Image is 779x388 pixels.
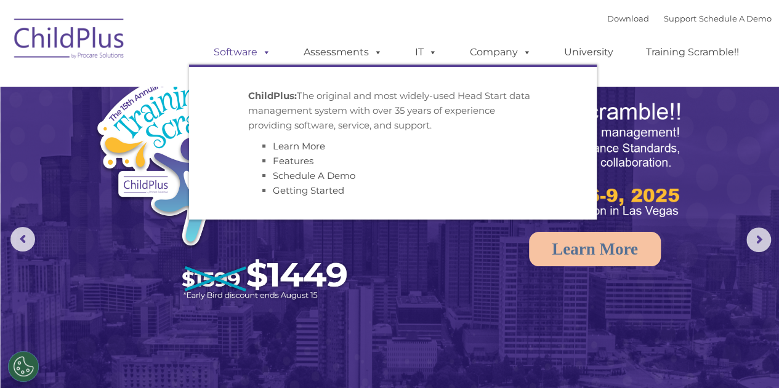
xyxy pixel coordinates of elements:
strong: ChildPlus: [248,90,297,101]
a: Download [607,14,649,23]
a: Training Scramble!! [634,40,751,65]
a: IT [403,40,450,65]
a: Getting Started [273,184,344,196]
p: The original and most widely-used Head Start data management system with over 35 years of experie... [248,89,538,133]
a: Software [201,40,283,65]
a: Assessments [291,40,395,65]
a: Learn More [273,140,325,152]
a: University [552,40,626,65]
a: Schedule A Demo [273,170,355,181]
a: Learn More [529,232,661,266]
font: | [607,14,772,23]
a: Schedule A Demo [699,14,772,23]
img: ChildPlus by Procare Solutions [8,10,131,71]
a: Company [458,40,544,65]
a: Support [664,14,696,23]
button: Cookies Settings [8,351,39,382]
a: Features [273,155,313,167]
